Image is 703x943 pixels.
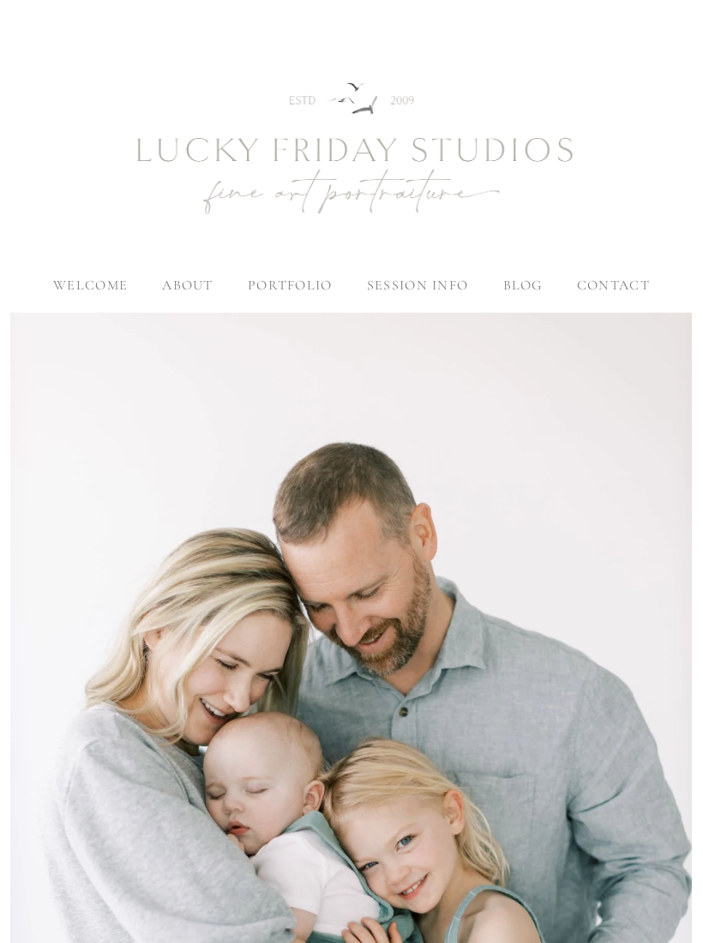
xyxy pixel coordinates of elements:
[248,277,333,294] label: portfolio
[577,277,650,294] a: contact
[503,277,543,294] a: blog
[162,277,213,294] label: about
[367,277,468,294] label: session info
[43,21,660,278] img: Newborn Photography Denver | Lucky Friday Studios
[53,277,128,294] a: welcome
